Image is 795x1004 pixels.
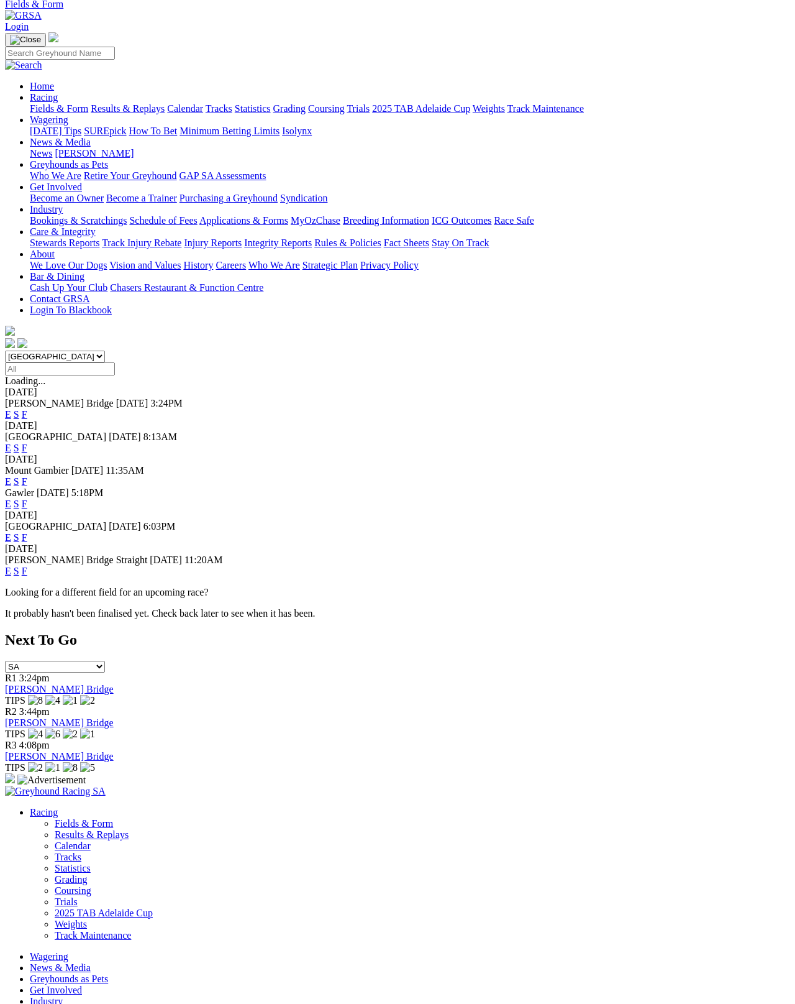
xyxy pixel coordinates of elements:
div: [DATE] [5,543,790,555]
a: SUREpick [84,126,126,136]
a: Integrity Reports [244,237,312,248]
a: Wagering [30,951,68,962]
a: Schedule of Fees [129,215,197,226]
a: Privacy Policy [360,260,419,270]
a: F [22,499,27,509]
a: [PERSON_NAME] [55,148,134,159]
img: GRSA [5,10,42,21]
a: Chasers Restaurant & Function Centre [110,282,263,293]
a: Trials [347,103,370,114]
div: Bar & Dining [30,282,790,293]
a: F [22,476,27,487]
a: Weights [55,919,87,929]
a: Become an Owner [30,193,104,203]
span: R3 [5,740,17,750]
a: Stay On Track [432,237,489,248]
a: Login [5,21,29,32]
span: [DATE] [109,521,141,532]
a: News & Media [30,137,91,147]
a: E [5,476,11,487]
input: Select date [5,362,115,375]
span: 11:35AM [106,465,144,476]
span: [DATE] [71,465,104,476]
div: Get Involved [30,193,790,204]
span: Mount Gambier [5,465,69,476]
span: 6:03PM [143,521,176,532]
span: [DATE] [150,555,182,565]
img: Search [5,60,42,71]
span: 3:24PM [150,398,183,408]
a: [PERSON_NAME] Bridge [5,717,114,728]
img: logo-grsa-white.png [5,326,15,336]
img: 2 [63,729,78,740]
span: 3:44pm [19,706,50,717]
a: Coursing [308,103,345,114]
span: [GEOGRAPHIC_DATA] [5,521,106,532]
a: Statistics [235,103,271,114]
a: Stewards Reports [30,237,99,248]
a: We Love Our Dogs [30,260,107,270]
span: 5:18PM [71,487,104,498]
partial: It probably hasn't been finalised yet. Check back later to see when it has been. [5,608,316,619]
a: Syndication [280,193,327,203]
a: E [5,566,11,576]
span: 8:13AM [143,431,177,442]
a: News [30,148,52,159]
span: [GEOGRAPHIC_DATA] [5,431,106,442]
div: Care & Integrity [30,237,790,249]
a: S [14,443,19,453]
button: Toggle navigation [5,33,46,47]
a: [DATE] Tips [30,126,81,136]
img: 2 [80,695,95,706]
a: Minimum Betting Limits [179,126,279,136]
span: R1 [5,673,17,683]
div: Wagering [30,126,790,137]
img: 4 [45,695,60,706]
a: Vision and Values [109,260,181,270]
a: 2025 TAB Adelaide Cup [55,908,153,918]
a: Fact Sheets [384,237,429,248]
a: F [22,443,27,453]
a: Care & Integrity [30,226,96,237]
span: [DATE] [109,431,141,442]
img: logo-grsa-white.png [48,32,58,42]
span: [DATE] [37,487,69,498]
a: S [14,409,19,420]
div: Greyhounds as Pets [30,170,790,182]
a: Fields & Form [55,818,113,829]
a: Retire Your Greyhound [84,170,177,181]
div: [DATE] [5,510,790,521]
a: Track Maintenance [507,103,584,114]
a: Fields & Form [30,103,88,114]
a: How To Bet [129,126,178,136]
div: News & Media [30,148,790,159]
img: 5 [80,762,95,773]
span: [PERSON_NAME] Bridge Straight [5,555,147,565]
a: Racing [30,807,58,817]
a: Industry [30,204,63,214]
span: TIPS [5,695,25,706]
a: News & Media [30,962,91,973]
img: twitter.svg [17,338,27,348]
span: Gawler [5,487,34,498]
img: 2 [28,762,43,773]
a: E [5,443,11,453]
a: Purchasing a Greyhound [179,193,278,203]
a: Become a Trainer [106,193,177,203]
span: TIPS [5,762,25,773]
span: 3:24pm [19,673,50,683]
a: Login To Blackbook [30,305,112,315]
a: Tracks [55,852,81,862]
a: Results & Replays [55,829,129,840]
a: Trials [55,896,78,907]
div: [DATE] [5,387,790,398]
span: [PERSON_NAME] Bridge [5,398,114,408]
a: Contact GRSA [30,293,89,304]
a: History [183,260,213,270]
a: Calendar [167,103,203,114]
a: S [14,532,19,543]
a: About [30,249,55,259]
span: 4:08pm [19,740,50,750]
a: F [22,409,27,420]
a: E [5,499,11,509]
